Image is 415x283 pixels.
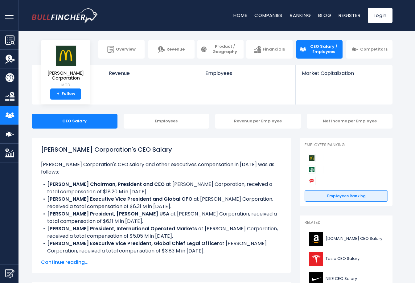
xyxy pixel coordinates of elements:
[318,12,331,18] a: Blog
[41,240,281,255] li: at [PERSON_NAME] Corporation, received a total compensation of $3.83 M in [DATE].
[205,70,289,76] span: Employees
[308,232,324,246] img: AMZN logo
[254,12,282,18] a: Companies
[339,12,360,18] a: Register
[305,250,388,267] a: Tesla CEO Salary
[32,8,98,23] img: bullfincher logo
[308,252,324,266] img: TSLA logo
[41,195,281,210] li: at [PERSON_NAME] Corporation, received a total compensation of $6.31 M in [DATE].
[41,225,281,240] li: at [PERSON_NAME] Corporation, received a total compensation of $5.05 M in [DATE].
[98,40,145,59] a: Overview
[46,82,85,88] small: MCD
[296,65,392,87] a: Market Capitalization
[109,70,193,76] span: Revenue
[263,47,285,52] span: Financials
[47,225,198,232] b: [PERSON_NAME] President, International Operated Markets ​
[197,40,244,59] a: Product / Geography
[308,44,339,55] span: CEO Salary / Employees
[308,177,316,185] img: Yum! Brands competitors logo
[233,12,247,18] a: Home
[103,65,199,87] a: Revenue
[199,65,295,87] a: Employees
[41,259,281,266] span: Continue reading...
[41,161,281,176] p: [PERSON_NAME] Corporation's CEO salary and other executives compensation in [DATE] was as follows:
[47,195,194,203] b: [PERSON_NAME] Executive Vice President and Global CFO ​
[307,114,393,129] div: Net Income per Employee
[246,40,293,59] a: Financials
[50,88,81,100] a: +Follow
[32,8,98,23] a: Go to homepage
[302,70,386,76] span: Market Capitalization
[41,145,281,154] h1: [PERSON_NAME] Corporation's CEO Salary
[296,40,343,59] a: CEO Salary / Employees
[308,166,316,174] img: Starbucks Corporation competitors logo
[32,114,117,129] div: CEO Salary
[368,8,392,23] a: Login
[47,181,166,188] b: [PERSON_NAME] Chairman, President and CEO ​
[47,240,219,247] b: [PERSON_NAME] Executive Vice President, Global Chief Legal Officer
[47,210,171,217] b: [PERSON_NAME] President, [PERSON_NAME] USA ​
[124,114,209,129] div: Employees
[305,190,388,202] a: Employees Ranking
[215,114,301,129] div: Revenue per Employee
[305,142,388,148] p: Employees Ranking
[305,230,388,247] a: [DOMAIN_NAME] CEO Salary
[209,44,240,55] span: Product / Geography
[346,40,392,59] a: Competitors
[46,71,85,81] span: [PERSON_NAME] Corporation
[360,47,388,52] span: Competitors
[56,91,60,97] strong: +
[305,220,388,225] p: Related
[290,12,311,18] a: Ranking
[148,40,195,59] a: Revenue
[166,47,185,52] span: Revenue
[41,181,281,195] li: at [PERSON_NAME] Corporation, received a total compensation of $18.20 M in [DATE].
[326,276,357,281] span: NIKE CEO Salary
[116,47,136,52] span: Overview
[46,45,86,88] a: [PERSON_NAME] Corporation MCD
[326,236,382,241] span: [DOMAIN_NAME] CEO Salary
[308,154,316,162] img: McDonald's Corporation competitors logo
[41,210,281,225] li: at [PERSON_NAME] Corporation, received a total compensation of $6.11 M in [DATE].
[326,256,360,261] span: Tesla CEO Salary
